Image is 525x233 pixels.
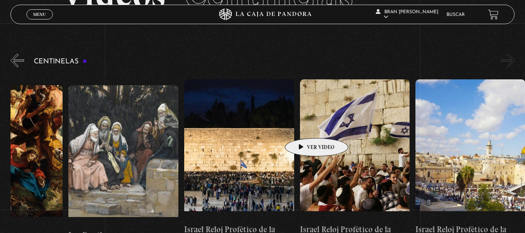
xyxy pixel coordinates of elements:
button: Previous [10,54,24,67]
span: Cerrar [30,19,49,24]
a: Buscar [447,12,465,17]
h3: Centinelas [34,58,87,65]
a: View your shopping cart [488,9,499,19]
button: Next [501,54,515,67]
span: Menu [33,12,46,17]
span: Bran [PERSON_NAME] [376,10,438,19]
